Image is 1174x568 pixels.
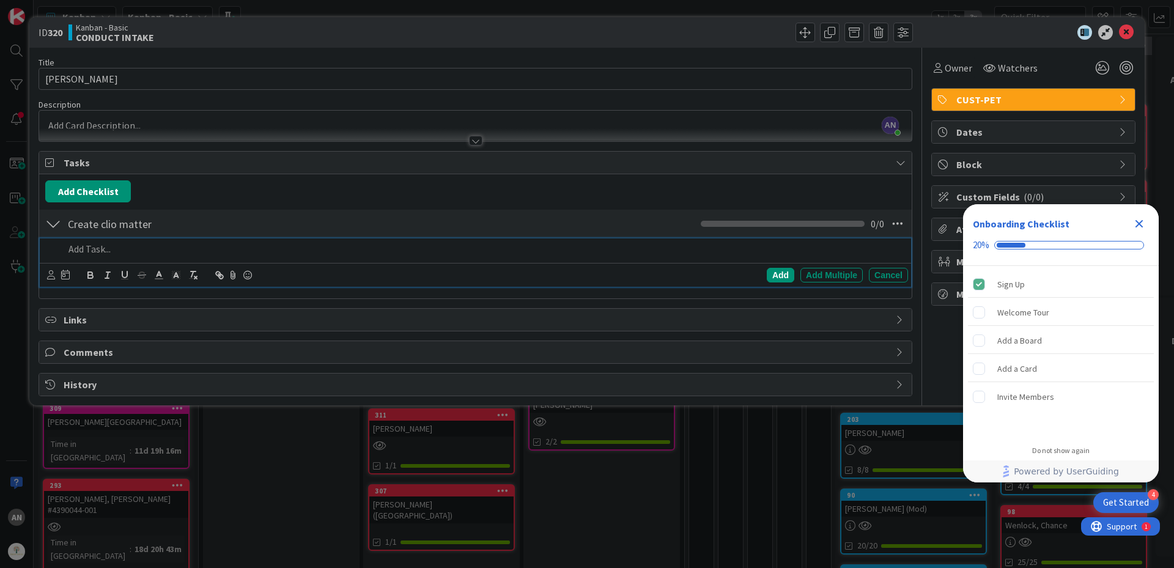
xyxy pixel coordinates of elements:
[882,117,899,134] span: AN
[45,180,131,202] button: Add Checklist
[1148,489,1159,500] div: 4
[26,2,56,17] span: Support
[1129,214,1149,234] div: Close Checklist
[968,383,1154,410] div: Invite Members is incomplete.
[997,277,1025,292] div: Sign Up
[869,268,908,282] div: Cancel
[76,32,154,42] b: CONDUCT INTAKE
[48,26,62,39] b: 320
[968,299,1154,326] div: Welcome Tour is incomplete.
[969,460,1153,482] a: Powered by UserGuiding
[1093,492,1159,513] div: Open Get Started checklist, remaining modules: 4
[39,68,912,90] input: type card name here...
[997,305,1049,320] div: Welcome Tour
[963,204,1159,482] div: Checklist Container
[973,240,1149,251] div: Checklist progress: 20%
[871,216,884,231] span: 0 / 0
[998,61,1038,75] span: Watchers
[997,389,1054,404] div: Invite Members
[39,57,54,68] label: Title
[956,287,1113,301] span: Metrics
[997,333,1042,348] div: Add a Board
[997,361,1037,376] div: Add a Card
[956,125,1113,139] span: Dates
[963,266,1159,438] div: Checklist items
[39,25,62,40] span: ID
[1032,446,1090,456] div: Do not show again
[973,216,1069,231] div: Onboarding Checklist
[968,271,1154,298] div: Sign Up is complete.
[39,99,81,110] span: Description
[956,222,1113,237] span: Attachments
[963,460,1159,482] div: Footer
[1103,496,1149,509] div: Get Started
[968,327,1154,354] div: Add a Board is incomplete.
[956,157,1113,172] span: Block
[800,268,863,282] div: Add Multiple
[1014,464,1119,479] span: Powered by UserGuiding
[64,213,339,235] input: Add Checklist...
[64,155,890,170] span: Tasks
[64,377,890,392] span: History
[767,268,794,282] div: Add
[956,190,1113,204] span: Custom Fields
[1024,191,1044,203] span: ( 0/0 )
[968,355,1154,382] div: Add a Card is incomplete.
[76,23,154,32] span: Kanban - Basic
[64,5,67,15] div: 1
[973,240,989,251] div: 20%
[956,254,1113,269] span: Mirrors
[64,312,890,327] span: Links
[945,61,972,75] span: Owner
[956,92,1113,107] span: CUST-PET
[64,345,890,360] span: Comments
